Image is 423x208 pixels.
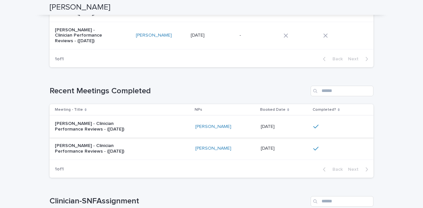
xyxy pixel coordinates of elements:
a: [PERSON_NAME] [136,33,172,38]
p: 1 of 1 [50,161,69,177]
p: [PERSON_NAME] - Clinician Performance Reviews - ([DATE]) [55,27,110,44]
p: [PERSON_NAME] - Clinician Performance Reviews - ([DATE]) [55,143,137,154]
tr: [PERSON_NAME] - Clinician Performance Reviews - ([DATE])[PERSON_NAME] [DATE][DATE] [50,137,373,160]
p: NPs [195,106,202,113]
p: [PERSON_NAME] - Clinician Performance Reviews - ([DATE]) [55,121,137,132]
p: - [240,31,242,38]
tr: [PERSON_NAME] - Clinician Performance Reviews - ([DATE])[PERSON_NAME] [DATE][DATE] [50,116,373,138]
h2: [PERSON_NAME] [50,3,110,12]
h1: Clinician-SNFAssignment [50,196,308,206]
input: Search [311,196,373,207]
p: [DATE] [191,31,206,38]
input: Search [311,86,373,96]
tr: [PERSON_NAME] - Clinician Performance Reviews - ([DATE])[PERSON_NAME] [DATE][DATE] -- [50,22,373,49]
button: Next [345,56,373,62]
button: Back [318,56,345,62]
p: [DATE] [261,123,276,130]
p: [DATE] [261,144,276,151]
h1: Recent Meetings Completed [50,86,308,96]
p: 1 of 1 [50,51,69,67]
a: [PERSON_NAME] [195,146,231,151]
a: [PERSON_NAME] [195,124,231,130]
span: Next [348,57,363,61]
p: Booked Date [260,106,286,113]
span: Back [328,167,343,172]
button: Next [345,166,373,172]
button: Back [318,166,345,172]
p: Completed? [313,106,336,113]
span: Back [328,57,343,61]
p: Meeting - Title [55,106,83,113]
span: Next [348,167,363,172]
